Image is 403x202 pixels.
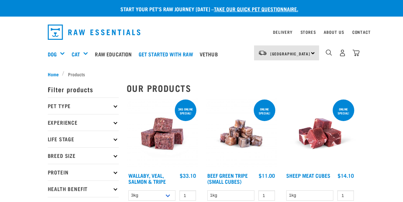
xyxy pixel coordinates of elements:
[48,71,59,78] span: Home
[48,25,141,40] img: Raw Essentials Logo
[254,104,275,118] div: ONLINE SPECIAL!
[48,180,119,197] p: Health Benefit
[286,174,330,177] a: Sheep Meat Cubes
[301,31,316,33] a: Stores
[42,22,361,42] nav: dropdown navigation
[48,164,119,180] p: Protein
[339,49,346,56] img: user.png
[128,174,166,183] a: Wallaby, Veal, Salmon & Tripe
[206,98,277,169] img: Beef Tripe Bites 1634
[324,31,344,33] a: About Us
[259,172,275,178] div: $11.00
[48,71,356,78] nav: breadcrumbs
[337,190,354,201] input: 1
[285,98,356,169] img: Sheep Meat
[93,41,137,67] a: Raw Education
[175,104,196,118] div: 3kg online special!
[137,41,198,67] a: Get started with Raw
[352,31,371,33] a: Contact
[353,49,360,56] img: home-icon@2x.png
[258,50,267,56] img: van-moving.png
[72,50,80,58] a: Cat
[48,147,119,164] p: Breed Size
[198,41,223,67] a: Vethub
[48,131,119,147] p: Life Stage
[179,190,196,201] input: 1
[338,172,354,178] div: $14.10
[48,81,119,98] p: Filter products
[48,50,57,58] a: Dog
[270,52,310,55] span: [GEOGRAPHIC_DATA]
[333,104,354,118] div: ONLINE SPECIAL!
[127,98,198,169] img: Wallaby Veal Salmon Tripe 1642
[48,71,62,78] a: Home
[258,190,275,201] input: 1
[180,172,196,178] div: $33.10
[48,114,119,131] p: Experience
[326,49,332,56] img: home-icon-1@2x.png
[127,83,356,93] h2: Our Products
[273,31,292,33] a: Delivery
[48,98,119,114] p: Pet Type
[214,7,298,10] a: take our quick pet questionnaire.
[207,174,248,183] a: Beef Green Tripe (Small Cubes)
